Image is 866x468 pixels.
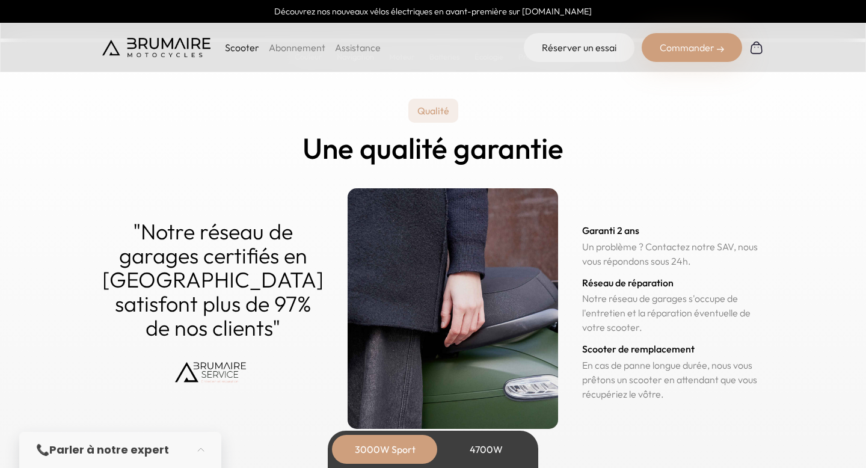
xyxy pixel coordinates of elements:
p: Scooter [225,40,259,55]
img: qualite_garantie.jpg [348,188,558,429]
img: Brumaire Service [172,349,254,398]
p: Un problème ? Contactez notre SAV, nous vous répondons sous 24h. [582,239,764,268]
img: right-arrow-2.png [717,46,724,53]
p: Notre réseau de garages s'occupe de l'entretien et la réparation éventuelle de votre scooter. [582,291,764,334]
h3: Garanti 2 ans [582,223,764,238]
p: "Notre réseau de garages certifiés en [GEOGRAPHIC_DATA] satisfont plus de 97% de nos clients" [102,220,324,340]
h3: Réseau de réparation [582,276,764,290]
a: Abonnement [269,42,325,54]
img: Brumaire Motocycles [102,38,210,57]
div: Commander [642,33,742,62]
div: 3000W Sport [337,435,433,464]
h3: Scooter de remplacement [582,342,764,356]
a: Réserver un essai [524,33,634,62]
a: Assistance [335,42,381,54]
div: 4700W [438,435,534,464]
p: En cas de panne longue durée, nous vous prêtons un scooter en attendant que vous récupériez le vô... [582,358,764,401]
p: Qualité [408,99,458,123]
img: Panier [749,40,764,55]
h2: Une qualité garantie [302,132,564,164]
